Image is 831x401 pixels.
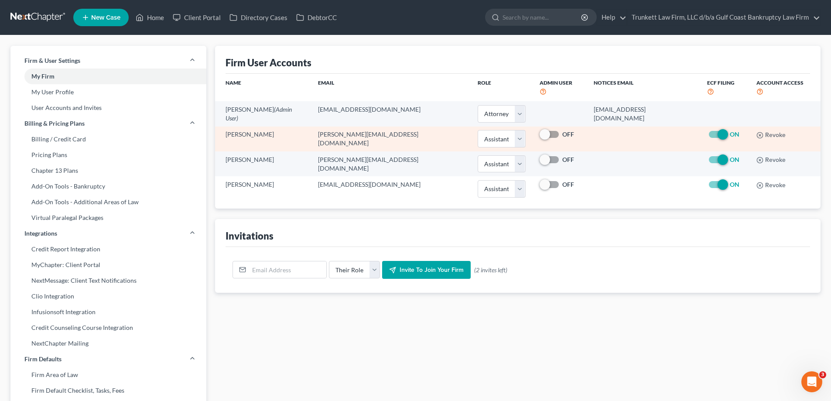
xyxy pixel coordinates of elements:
a: Firm Default Checklist, Tasks, Fees [10,383,206,398]
th: Email [311,74,471,101]
td: [EMAIL_ADDRESS][DOMAIN_NAME] [587,101,701,126]
button: Invite to join your firm [382,261,471,279]
a: Add-On Tools - Bankruptcy [10,178,206,194]
a: Client Portal [168,10,225,25]
a: Integrations [10,226,206,241]
strong: ON [730,130,739,138]
span: New Case [91,14,120,21]
strong: OFF [562,181,574,188]
a: Virtual Paralegal Packages [10,210,206,226]
a: NextMessage: Client Text Notifications [10,273,206,288]
button: Revoke [756,182,786,189]
a: Firm Defaults [10,351,206,367]
a: Firm Area of Law [10,367,206,383]
th: Notices Email [587,74,701,101]
strong: OFF [562,156,574,163]
a: Home [131,10,168,25]
a: Directory Cases [225,10,292,25]
span: Invite to join your firm [400,266,464,274]
iframe: Intercom live chat [801,371,822,392]
td: [PERSON_NAME][EMAIL_ADDRESS][DOMAIN_NAME] [311,127,471,151]
td: [PERSON_NAME] [215,101,311,126]
div: Invitations [226,230,274,242]
span: Firm & User Settings [24,56,80,65]
td: [PERSON_NAME] [215,151,311,176]
input: Email Address [249,261,326,278]
a: Help [597,10,626,25]
td: [PERSON_NAME] [215,176,311,201]
td: [PERSON_NAME][EMAIL_ADDRESS][DOMAIN_NAME] [311,151,471,176]
td: [PERSON_NAME] [215,127,311,151]
input: Search by name... [503,9,582,25]
button: Revoke [756,157,786,164]
a: Billing / Credit Card [10,131,206,147]
span: 3 [819,371,826,378]
a: My Firm [10,69,206,84]
td: [EMAIL_ADDRESS][DOMAIN_NAME] [311,176,471,201]
span: Firm Defaults [24,355,62,363]
div: Firm User Accounts [226,56,311,69]
th: Name [215,74,311,101]
span: (2 invites left) [474,266,507,274]
th: Role [471,74,532,101]
a: Credit Report Integration [10,241,206,257]
a: Billing & Pricing Plans [10,116,206,131]
a: Pricing Plans [10,147,206,163]
a: Chapter 13 Plans [10,163,206,178]
strong: ON [730,181,739,188]
a: Firm & User Settings [10,53,206,69]
a: Infusionsoft Integration [10,304,206,320]
strong: OFF [562,130,574,138]
a: My User Profile [10,84,206,100]
a: MyChapter: Client Portal [10,257,206,273]
span: Account Access [756,79,804,86]
a: DebtorCC [292,10,341,25]
button: Revoke [756,132,786,139]
span: ECF Filing [707,79,735,86]
a: Clio Integration [10,288,206,304]
strong: ON [730,156,739,163]
a: Trunkett Law Firm, LLC d/b/a Gulf Coast Bankruptcy Law Firm [627,10,820,25]
td: [EMAIL_ADDRESS][DOMAIN_NAME] [311,101,471,126]
a: Add-On Tools - Additional Areas of Law [10,194,206,210]
a: Credit Counseling Course Integration [10,320,206,336]
a: User Accounts and Invites [10,100,206,116]
a: NextChapter Mailing [10,336,206,351]
span: (Admin User) [226,106,292,122]
span: Integrations [24,229,57,238]
span: Billing & Pricing Plans [24,119,85,128]
span: Admin User [540,79,572,86]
